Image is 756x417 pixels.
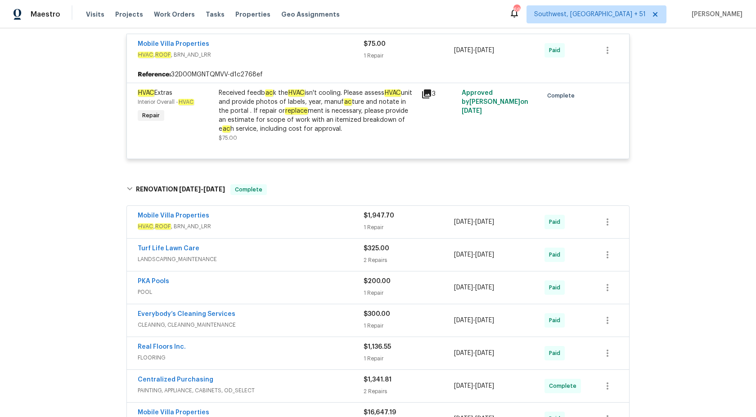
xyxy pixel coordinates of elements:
[549,316,564,325] span: Paid
[364,223,454,232] div: 1 Repair
[203,186,225,192] span: [DATE]
[454,284,473,291] span: [DATE]
[138,344,186,350] a: Real Floors Inc.
[364,213,394,219] span: $1,947.70
[547,91,578,100] span: Complete
[222,125,230,133] em: ac
[86,10,104,19] span: Visits
[364,256,454,265] div: 2 Repairs
[549,382,580,390] span: Complete
[454,250,494,259] span: -
[364,387,454,396] div: 2 Repairs
[155,52,171,58] em: ROOF
[364,377,391,383] span: $1,341.81
[475,252,494,258] span: [DATE]
[549,217,564,226] span: Paid
[454,317,473,324] span: [DATE]
[138,377,213,383] a: Centralized Purchasing
[138,52,153,58] em: HVAC
[454,46,494,55] span: -
[364,409,396,416] span: $16,647.19
[364,354,454,363] div: 1 Repair
[475,284,494,291] span: [DATE]
[138,99,194,105] span: Interior Overall -
[127,67,629,83] div: 32D00MGNTQMVV-d1c2768ef
[138,222,364,231] span: , , BRN_AND_LRR
[231,185,266,194] span: Complete
[138,320,364,329] span: CLEANING, CLEANING_MAINTENANCE
[219,135,237,141] span: $75.00
[138,245,199,252] a: Turf Life Lawn Care
[454,219,473,225] span: [DATE]
[454,47,473,53] span: [DATE]
[513,5,520,14] div: 694
[219,89,416,133] div: Received feedb k the isn't cooling. Please assess unit and provide photos of labels, year, manuf ...
[288,89,305,97] em: HVAC
[454,382,494,390] span: -
[462,108,482,114] span: [DATE]
[454,252,473,258] span: [DATE]
[364,311,390,317] span: $300.00
[155,223,171,230] em: ROOF
[136,184,225,195] h6: RENOVATION
[281,10,340,19] span: Geo Assignments
[138,255,364,264] span: LANDSCAPING_MAINTENANCE
[138,278,169,284] a: PKA Pools
[364,288,454,297] div: 1 Repair
[454,350,473,356] span: [DATE]
[475,219,494,225] span: [DATE]
[139,111,163,120] span: Repair
[138,409,209,416] a: Mobile Villa Properties
[549,250,564,259] span: Paid
[265,89,273,97] em: ac
[475,47,494,53] span: [DATE]
[138,353,364,362] span: FLOORING
[235,10,270,19] span: Properties
[138,89,172,97] span: Extras
[454,217,494,226] span: -
[178,99,194,105] em: HVAC
[344,98,352,106] em: ac
[475,383,494,389] span: [DATE]
[549,283,564,292] span: Paid
[285,107,308,115] em: replace
[549,46,564,55] span: Paid
[124,175,632,204] div: RENOVATION [DATE]-[DATE]Complete
[364,41,386,47] span: $75.00
[138,311,235,317] a: Everybody’s Cleaning Services
[364,344,391,350] span: $1,136.55
[138,223,153,230] em: HVAC
[364,278,391,284] span: $200.00
[475,350,494,356] span: [DATE]
[115,10,143,19] span: Projects
[475,317,494,324] span: [DATE]
[364,51,454,60] div: 1 Repair
[454,283,494,292] span: -
[364,321,454,330] div: 1 Repair
[138,70,171,79] b: Reference:
[454,349,494,358] span: -
[534,10,646,19] span: Southwest, [GEOGRAPHIC_DATA] + 51
[154,10,195,19] span: Work Orders
[138,50,364,59] span: , , BRN_AND_LRR
[454,316,494,325] span: -
[179,186,201,192] span: [DATE]
[138,213,209,219] a: Mobile Villa Properties
[179,186,225,192] span: -
[364,245,389,252] span: $325.00
[31,10,60,19] span: Maestro
[549,349,564,358] span: Paid
[462,90,528,114] span: Approved by [PERSON_NAME] on
[454,383,473,389] span: [DATE]
[688,10,742,19] span: [PERSON_NAME]
[138,41,209,47] a: Mobile Villa Properties
[138,288,364,297] span: POOL
[206,11,225,18] span: Tasks
[138,89,154,97] em: HVAC
[138,386,364,395] span: PAINTING, APPLIANCE, CABINETS, OD_SELECT
[384,89,401,97] em: HVAC
[421,89,456,99] div: 3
